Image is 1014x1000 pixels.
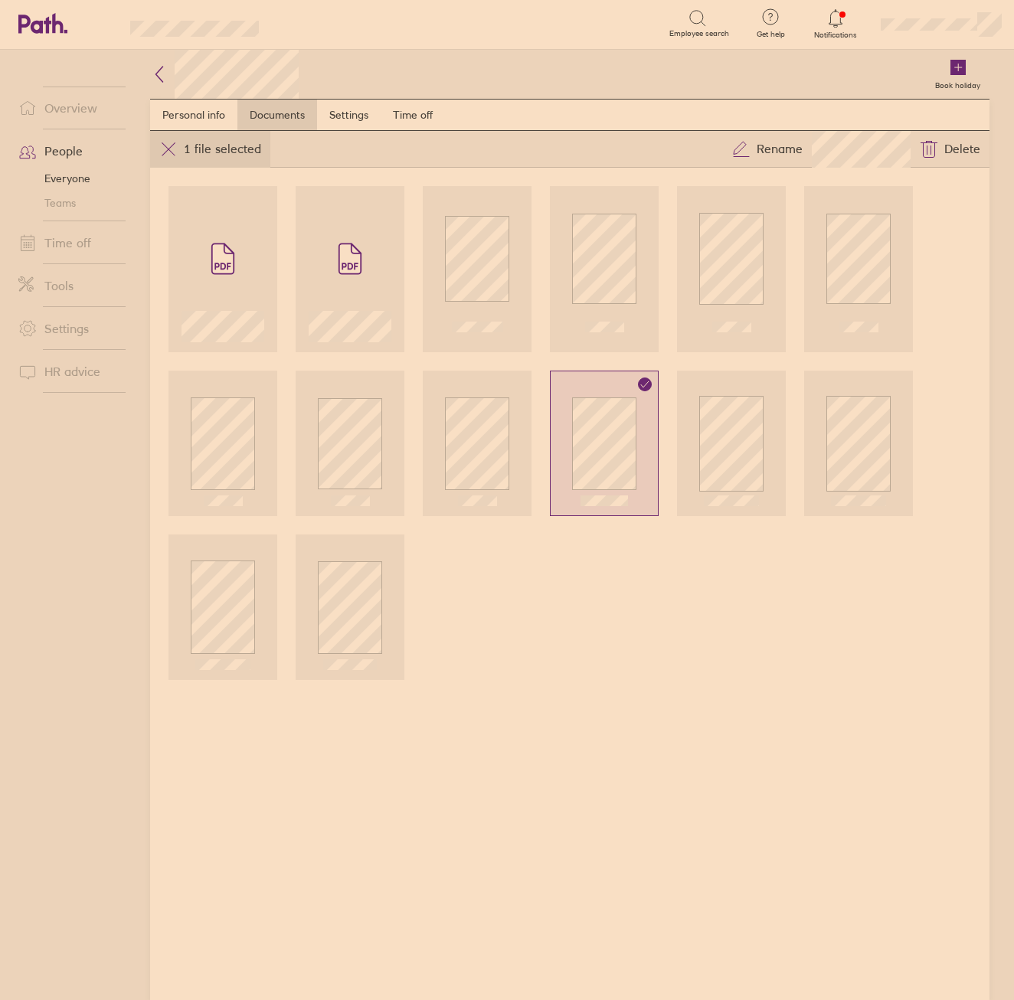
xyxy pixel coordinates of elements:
[6,313,129,344] a: Settings
[811,31,861,40] span: Notifications
[6,227,129,258] a: Time off
[6,166,129,191] a: Everyone
[6,270,129,301] a: Tools
[669,29,729,38] span: Employee search
[757,137,803,162] span: Rename
[723,131,812,168] button: Rename
[926,50,989,99] a: Book holiday
[150,100,237,130] a: Personal info
[6,93,129,123] a: Overview
[746,30,796,39] span: Get help
[300,16,339,30] div: Search
[926,77,989,90] label: Book holiday
[944,137,980,162] span: Delete
[6,191,129,215] a: Teams
[811,8,861,40] a: Notifications
[317,100,381,130] a: Settings
[381,100,445,130] a: Time off
[6,356,129,387] a: HR advice
[911,131,989,168] button: Delete
[6,136,129,166] a: People
[237,100,317,130] a: Documents
[150,131,270,168] button: 1 file selected
[184,137,261,162] span: 1 file selected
